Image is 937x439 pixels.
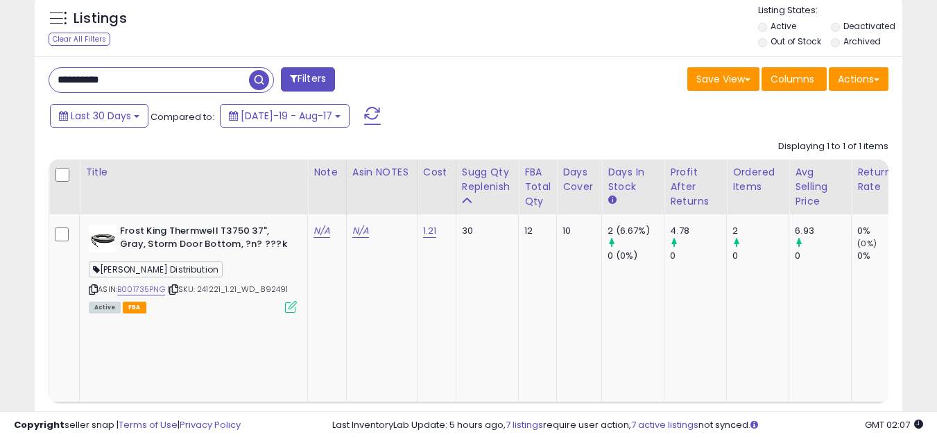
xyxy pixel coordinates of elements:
[562,225,591,237] div: 10
[857,250,913,262] div: 0%
[857,165,908,194] div: Return Rate
[352,224,369,238] a: N/A
[795,225,851,237] div: 6.93
[843,35,881,47] label: Archived
[313,165,341,180] div: Note
[462,165,513,194] div: Sugg Qty Replenish
[829,67,888,91] button: Actions
[71,109,131,123] span: Last 30 Days
[313,224,330,238] a: N/A
[732,250,789,262] div: 0
[281,67,335,92] button: Filters
[843,20,895,32] label: Deactivated
[74,9,127,28] h5: Listings
[857,225,913,237] div: 0%
[524,165,551,209] div: FBA Total Qty
[608,225,664,237] div: 2 (6.67%)
[631,418,698,431] a: 7 active listings
[14,418,65,431] strong: Copyright
[506,418,543,431] a: 7 listings
[732,165,783,194] div: Ordered Items
[123,302,146,313] span: FBA
[608,250,664,262] div: 0 (0%)
[732,225,789,237] div: 2
[771,72,814,86] span: Columns
[608,165,658,194] div: Days In Stock
[762,67,827,91] button: Columns
[180,418,241,431] a: Privacy Policy
[524,225,546,237] div: 12
[89,261,223,277] span: [PERSON_NAME] Distribution
[778,140,888,153] div: Displaying 1 to 1 of 1 items
[120,225,289,254] b: Frost King Thermwell T3750 37", Gray, Storm Door Bottom, ?n? ???k
[670,165,721,209] div: Profit After Returns
[687,67,759,91] button: Save View
[220,104,350,128] button: [DATE]-19 - Aug-17
[771,35,821,47] label: Out of Stock
[167,284,289,295] span: | SKU: 241221_1.21_WD_892491
[608,194,616,207] small: Days In Stock.
[89,302,121,313] span: All listings currently available for purchase on Amazon
[423,224,437,238] a: 1.21
[346,160,417,214] th: CSV column name: cust_attr_1_ Asin NOTES
[795,165,845,209] div: Avg Selling Price
[241,109,332,123] span: [DATE]-19 - Aug-17
[423,165,450,180] div: Cost
[670,225,726,237] div: 4.78
[119,418,178,431] a: Terms of Use
[857,238,877,249] small: (0%)
[85,165,302,180] div: Title
[456,160,519,214] th: Please note that this number is a calculation based on your required days of coverage and your ve...
[117,284,165,295] a: B001735PNG
[352,165,411,180] div: Asin NOTES
[865,418,923,431] span: 2025-09-18 02:07 GMT
[758,4,902,17] p: Listing States:
[49,33,110,46] div: Clear All Filters
[670,250,726,262] div: 0
[151,110,214,123] span: Compared to:
[50,104,148,128] button: Last 30 Days
[89,225,297,311] div: ASIN:
[332,419,923,432] div: Last InventoryLab Update: 5 hours ago, require user action, not synced.
[771,20,796,32] label: Active
[795,250,851,262] div: 0
[462,225,508,237] div: 30
[89,225,117,252] img: 31j+VY18ENL._SL40_.jpg
[14,419,241,432] div: seller snap | |
[562,165,596,194] div: Days Cover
